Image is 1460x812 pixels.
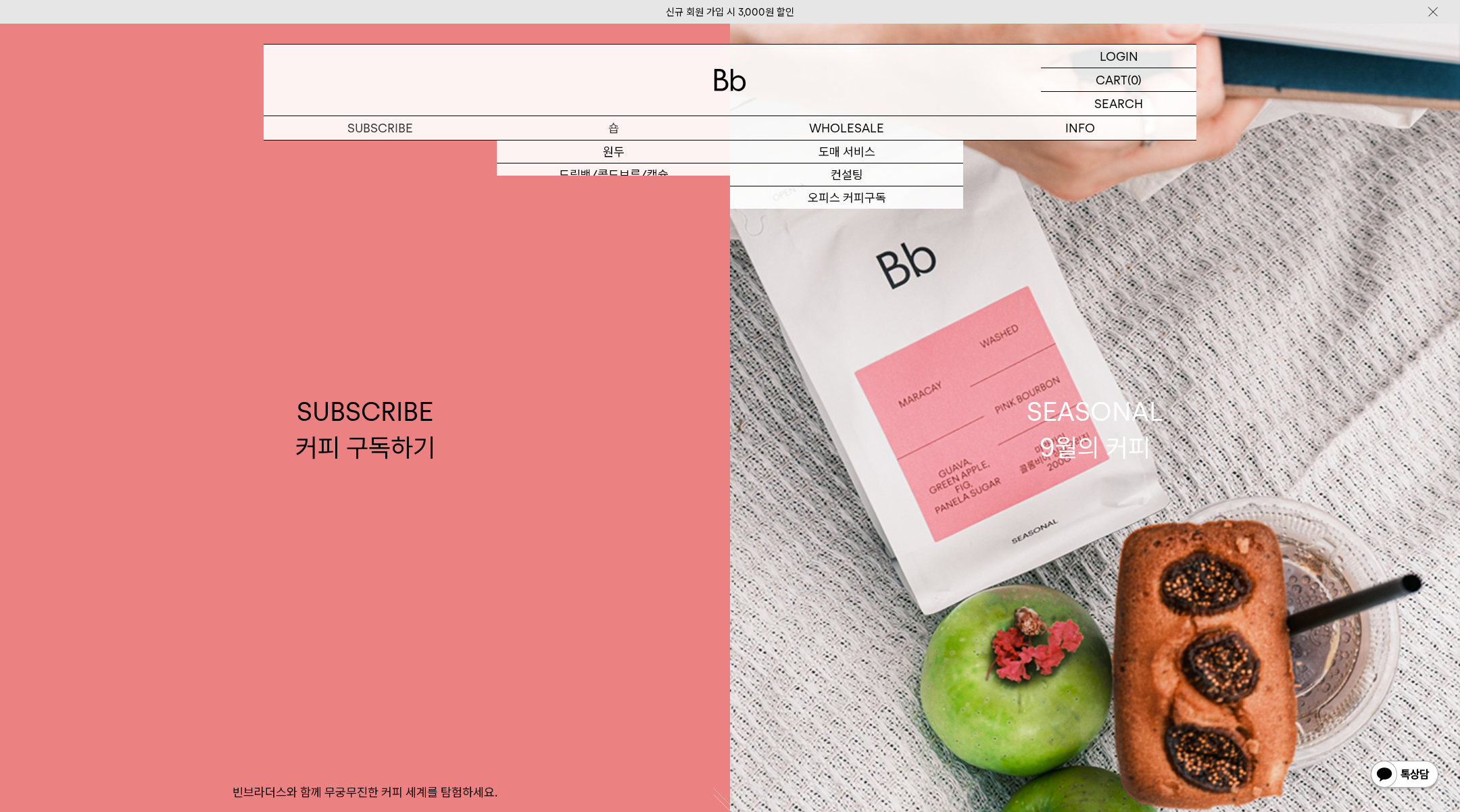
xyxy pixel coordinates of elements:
p: LOGIN [1100,45,1138,68]
img: 로고 [714,69,746,91]
a: CART (0) [1041,68,1196,92]
p: CART [1096,68,1127,91]
a: 숍 [497,116,730,140]
a: 도매 서비스 [730,141,963,163]
a: SUBSCRIBE [264,116,497,140]
a: 신규 회원 가입 시 3,000원 할인 [666,6,794,18]
a: 컨설팅 [730,163,963,186]
p: INFO [963,116,1196,140]
p: SEARCH [1094,92,1143,116]
div: SUBSCRIBE 커피 구독하기 [295,394,435,465]
a: 드립백/콜드브루/캡슐 [497,163,730,186]
a: 원두 [497,141,730,163]
a: LOGIN [1041,45,1196,68]
a: 오피스 커피구독 [730,186,963,209]
p: (0) [1127,68,1142,91]
p: WHOLESALE [730,116,963,140]
img: 카카오톡 채널 1:1 채팅 버튼 [1369,759,1440,792]
div: SEASONAL 9월의 커피 [1027,394,1163,465]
